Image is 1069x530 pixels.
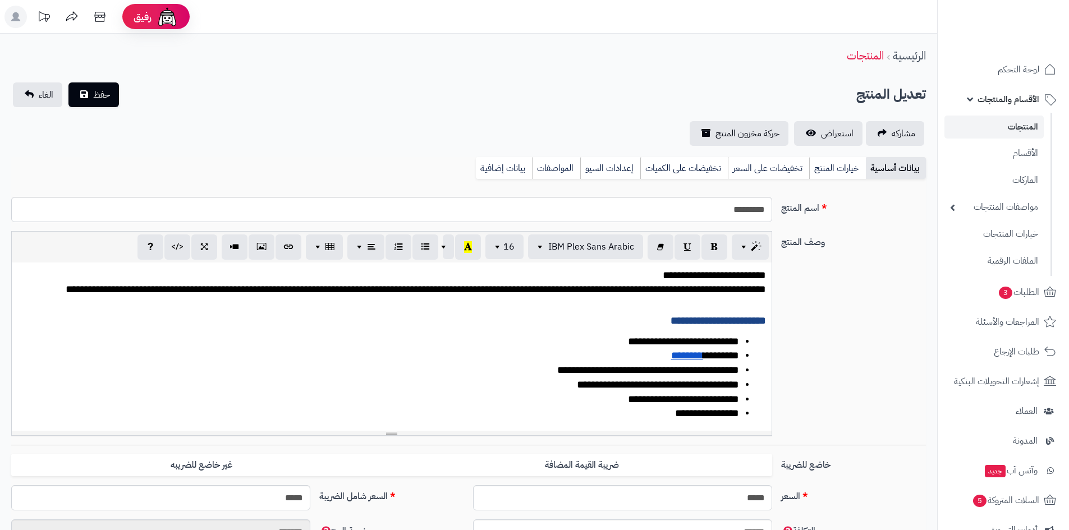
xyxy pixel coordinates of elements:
a: لوحة التحكم [944,56,1062,83]
span: السلات المتروكة [972,492,1039,508]
button: IBM Plex Sans Arabic [528,234,643,259]
a: السلات المتروكة5 [944,487,1062,514]
img: logo-2.png [993,8,1058,32]
span: جديد [985,465,1006,477]
a: بيانات أساسية [866,157,926,179]
a: الأقسام [944,141,1044,165]
span: الأقسام والمنتجات [978,91,1039,107]
a: حركة مخزون المنتج [690,121,788,146]
label: خاضع للضريبة [777,454,930,472]
span: لوحة التحكم [998,62,1039,77]
a: طلبات الإرجاع [944,338,1062,365]
a: وآتس آبجديد [944,457,1062,484]
span: العملاء [1016,403,1038,419]
a: تخفيضات على الكميات [640,157,728,179]
span: الغاء [39,88,53,102]
a: المدونة [944,427,1062,454]
a: الملفات الرقمية [944,249,1044,273]
img: ai-face.png [156,6,178,28]
a: إعدادات السيو [580,157,640,179]
a: الرئيسية [893,47,926,64]
span: طلبات الإرجاع [994,344,1039,360]
label: وصف المنتج [777,231,930,249]
a: تخفيضات على السعر [728,157,809,179]
label: السعر [777,485,930,503]
a: استعراض [794,121,862,146]
a: المواصفات [532,157,580,179]
label: السعر شامل الضريبة [315,485,469,503]
a: الغاء [13,82,62,107]
span: IBM Plex Sans Arabic [548,240,634,254]
span: رفيق [134,10,152,24]
a: الماركات [944,168,1044,192]
span: المراجعات والأسئلة [976,314,1039,330]
span: حركة مخزون المنتج [715,127,779,140]
a: بيانات إضافية [476,157,532,179]
h2: تعديل المنتج [856,83,926,106]
span: مشاركه [892,127,915,140]
span: الطلبات [998,284,1039,300]
span: استعراض [821,127,854,140]
a: خيارات المنتج [809,157,866,179]
span: إشعارات التحويلات البنكية [954,374,1039,389]
a: مشاركه [866,121,924,146]
span: المدونة [1013,433,1038,449]
label: اسم المنتج [777,197,930,215]
a: مواصفات المنتجات [944,195,1044,219]
label: ضريبة القيمة المضافة [392,454,772,477]
span: 3 [999,286,1013,299]
a: تحديثات المنصة [30,6,58,31]
a: العملاء [944,398,1062,425]
span: حفظ [93,88,110,102]
span: 16 [503,240,515,254]
button: 16 [485,234,524,259]
span: 5 [973,494,987,507]
a: المراجعات والأسئلة [944,308,1062,335]
button: حفظ [68,82,119,107]
a: المنتجات [944,116,1044,139]
a: المنتجات [847,47,884,64]
label: غير خاضع للضريبه [11,454,392,477]
a: إشعارات التحويلات البنكية [944,368,1062,395]
a: خيارات المنتجات [944,222,1044,246]
span: وآتس آب [984,463,1038,478]
a: الطلبات3 [944,279,1062,306]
